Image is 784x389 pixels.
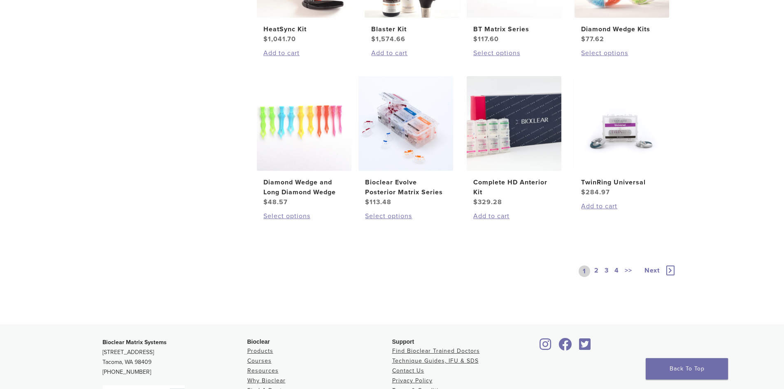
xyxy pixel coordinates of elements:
[263,177,345,197] h2: Diamond Wedge and Long Diamond Wedge
[581,188,586,196] span: $
[581,35,586,43] span: $
[371,24,453,34] h2: Blaster Kit
[473,198,478,206] span: $
[392,357,479,364] a: Technique Guides, IFU & SDS
[247,347,273,354] a: Products
[392,377,433,384] a: Privacy Policy
[263,211,345,221] a: Select options for “Diamond Wedge and Long Diamond Wedge”
[392,338,414,345] span: Support
[358,76,453,171] img: Bioclear Evolve Posterior Matrix Series
[467,76,561,171] img: Complete HD Anterior Kit
[473,48,555,58] a: Select options for “BT Matrix Series”
[473,198,502,206] bdi: 329.28
[257,76,351,171] img: Diamond Wedge and Long Diamond Wedge
[247,367,279,374] a: Resources
[646,358,728,380] a: Back To Top
[256,76,352,207] a: Diamond Wedge and Long Diamond WedgeDiamond Wedge and Long Diamond Wedge $48.57
[247,377,286,384] a: Why Bioclear
[358,76,454,207] a: Bioclear Evolve Posterior Matrix SeriesBioclear Evolve Posterior Matrix Series $113.48
[371,35,405,43] bdi: 1,574.66
[263,35,296,43] bdi: 1,041.70
[466,76,562,207] a: Complete HD Anterior KitComplete HD Anterior Kit $329.28
[644,266,660,275] span: Next
[473,35,478,43] span: $
[102,339,167,346] strong: Bioclear Matrix Systems
[263,198,288,206] bdi: 48.57
[371,35,376,43] span: $
[392,367,424,374] a: Contact Us
[247,338,270,345] span: Bioclear
[473,24,555,34] h2: BT Matrix Series
[613,266,621,277] a: 4
[365,211,447,221] a: Select options for “Bioclear Evolve Posterior Matrix Series”
[581,201,663,211] a: Add to cart: “TwinRing Universal”
[574,76,670,197] a: TwinRing UniversalTwinRing Universal $284.97
[581,35,604,43] bdi: 77.62
[365,198,370,206] span: $
[263,35,268,43] span: $
[365,177,447,197] h2: Bioclear Evolve Posterior Matrix Series
[593,266,600,277] a: 2
[581,177,663,187] h2: TwinRing Universal
[263,198,268,206] span: $
[581,24,663,34] h2: Diamond Wedge Kits
[473,35,499,43] bdi: 117.60
[247,357,272,364] a: Courses
[371,48,453,58] a: Add to cart: “Blaster Kit”
[623,266,634,277] a: >>
[263,24,345,34] h2: HeatSync Kit
[581,48,663,58] a: Select options for “Diamond Wedge Kits”
[581,188,610,196] bdi: 284.97
[575,76,669,171] img: TwinRing Universal
[603,266,610,277] a: 3
[577,343,594,351] a: Bioclear
[263,48,345,58] a: Add to cart: “HeatSync Kit”
[537,343,554,351] a: Bioclear
[392,347,480,354] a: Find Bioclear Trained Doctors
[556,343,575,351] a: Bioclear
[473,211,555,221] a: Add to cart: “Complete HD Anterior Kit”
[579,266,590,277] a: 1
[102,338,247,377] p: [STREET_ADDRESS] Tacoma, WA 98409 [PHONE_NUMBER]
[473,177,555,197] h2: Complete HD Anterior Kit
[365,198,391,206] bdi: 113.48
